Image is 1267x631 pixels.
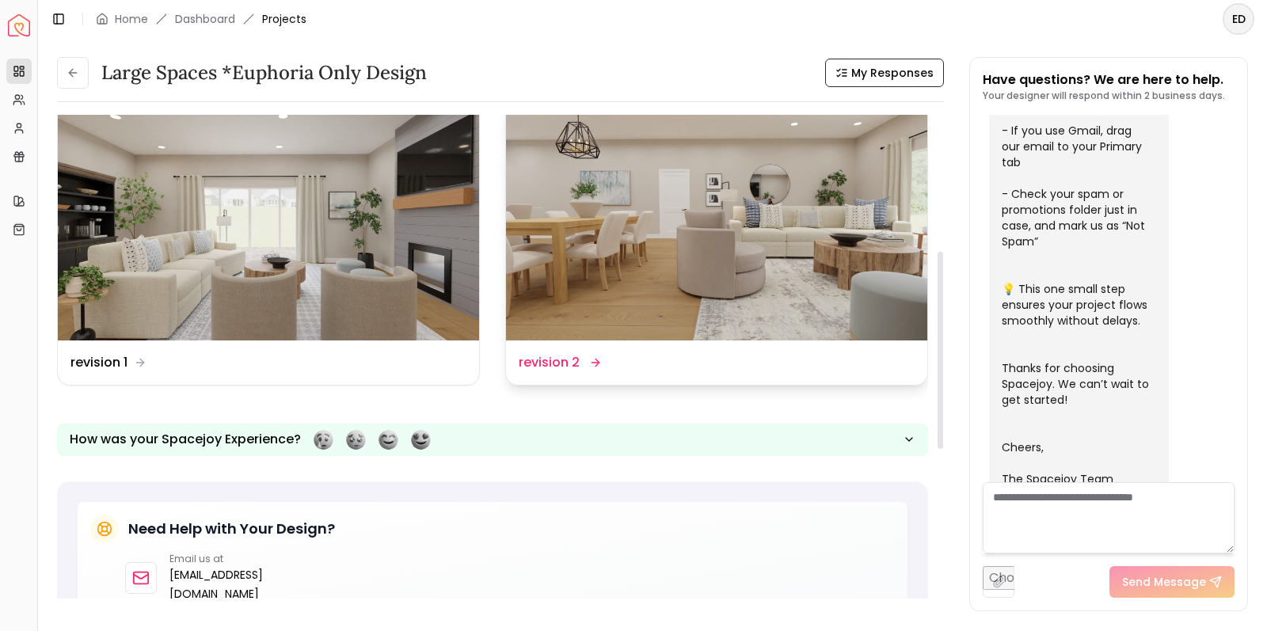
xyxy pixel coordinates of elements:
[1223,3,1254,35] button: ED
[169,565,299,603] a: [EMAIL_ADDRESS][DOMAIN_NAME]
[851,65,934,81] span: My Responses
[505,102,928,385] a: revision 2revision 2
[825,59,944,87] button: My Responses
[169,553,299,565] p: Email us at
[115,11,148,27] a: Home
[983,89,1225,102] p: Your designer will respond within 2 business days.
[128,518,335,540] h5: Need Help with Your Design?
[506,103,927,340] img: revision 2
[57,424,928,456] button: How was your Spacejoy Experience?Feeling terribleFeeling badFeeling goodFeeling awesome
[57,102,480,385] a: revision 1revision 1
[8,14,30,36] img: Spacejoy Logo
[70,353,127,372] dd: revision 1
[96,11,306,27] nav: breadcrumb
[58,103,479,340] img: revision 1
[262,11,306,27] span: Projects
[519,353,580,372] dd: revision 2
[101,60,427,86] h3: Large Spaces *Euphoria Only design
[1224,5,1253,33] span: ED
[175,11,235,27] a: Dashboard
[70,430,301,449] p: How was your Spacejoy Experience?
[983,70,1225,89] p: Have questions? We are here to help.
[8,14,30,36] a: Spacejoy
